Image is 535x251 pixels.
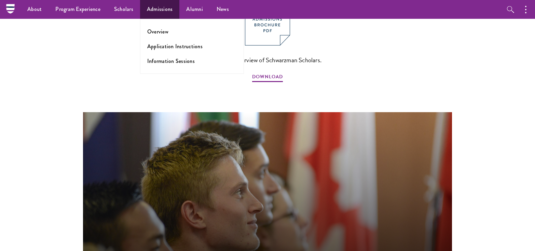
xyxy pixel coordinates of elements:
a: Application Instructions [147,42,203,50]
span: DOWNLOAD [252,72,283,83]
a: Overview [147,28,168,36]
a: Information Sessions [147,57,195,65]
span: View an overview of Schwarzman Scholars. [214,54,321,66]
